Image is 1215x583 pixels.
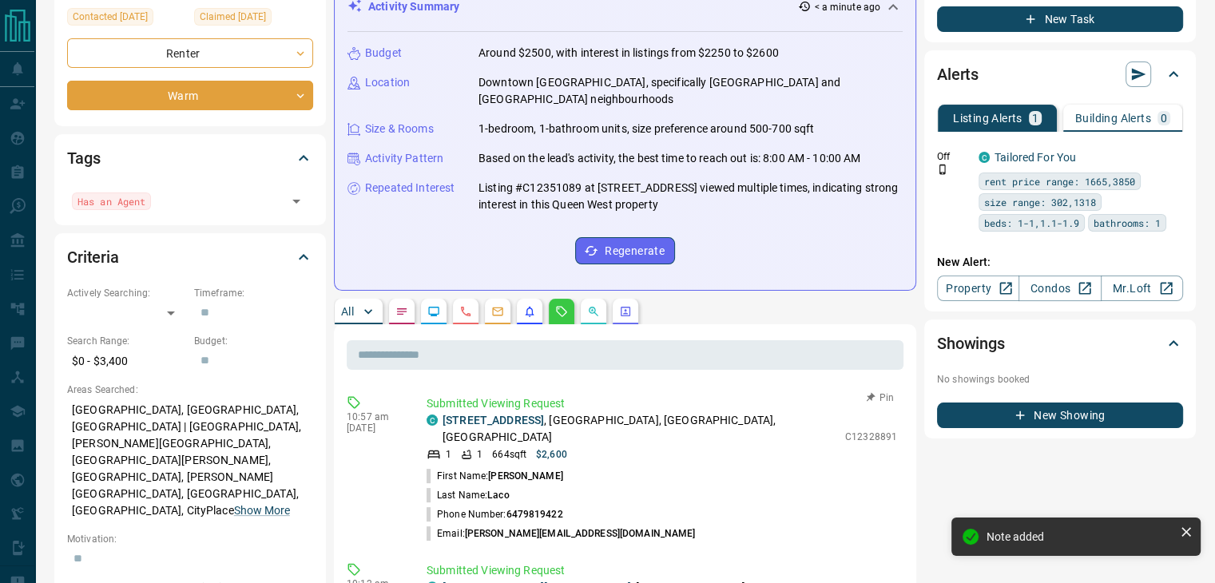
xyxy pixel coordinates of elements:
[937,276,1019,301] a: Property
[446,447,451,462] p: 1
[523,305,536,318] svg: Listing Alerts
[555,305,568,318] svg: Requests
[1101,276,1183,301] a: Mr.Loft
[67,145,100,171] h2: Tags
[506,509,562,520] span: 6479819422
[937,324,1183,363] div: Showings
[67,81,313,110] div: Warm
[194,334,313,348] p: Budget:
[536,447,567,462] p: $2,600
[234,502,290,519] button: Show More
[937,149,969,164] p: Off
[67,238,313,276] div: Criteria
[365,180,455,196] p: Repeated Interest
[67,8,186,30] div: Mon Mar 04 2024
[427,469,563,483] p: First Name:
[77,193,145,209] span: Has an Agent
[347,411,403,422] p: 10:57 am
[67,244,119,270] h2: Criteria
[953,113,1022,124] p: Listing Alerts
[365,150,443,167] p: Activity Pattern
[194,286,313,300] p: Timeframe:
[995,151,1076,164] a: Tailored For You
[575,237,675,264] button: Regenerate
[427,507,563,522] p: Phone Number:
[857,391,903,405] button: Pin
[67,38,313,68] div: Renter
[347,422,403,434] p: [DATE]
[984,194,1096,210] span: size range: 302,1318
[67,334,186,348] p: Search Range:
[365,45,402,61] p: Budget
[487,490,509,501] span: Laco
[1094,215,1161,231] span: bathrooms: 1
[587,305,600,318] svg: Opportunities
[427,414,438,426] div: condos.ca
[937,254,1183,271] p: New Alert:
[67,348,186,375] p: $0 - $3,400
[478,74,903,108] p: Downtown [GEOGRAPHIC_DATA], specifically [GEOGRAPHIC_DATA] and [GEOGRAPHIC_DATA] neighbourhoods
[491,305,504,318] svg: Emails
[477,447,482,462] p: 1
[427,526,695,541] p: Email:
[443,414,544,426] a: [STREET_ADDRESS]
[1032,113,1038,124] p: 1
[67,139,313,177] div: Tags
[459,305,472,318] svg: Calls
[73,9,148,25] span: Contacted [DATE]
[395,305,408,318] svg: Notes
[619,305,632,318] svg: Agent Actions
[937,61,979,87] h2: Alerts
[937,55,1183,93] div: Alerts
[365,121,434,137] p: Size & Rooms
[937,6,1183,32] button: New Task
[937,331,1005,356] h2: Showings
[427,562,897,579] p: Submitted Viewing Request
[488,470,562,482] span: [PERSON_NAME]
[987,530,1173,543] div: Note added
[937,164,948,175] svg: Push Notification Only
[443,412,837,446] p: , [GEOGRAPHIC_DATA], [GEOGRAPHIC_DATA], [GEOGRAPHIC_DATA]
[1161,113,1167,124] p: 0
[937,372,1183,387] p: No showings booked
[427,305,440,318] svg: Lead Browsing Activity
[984,173,1135,189] span: rent price range: 1665,3850
[194,8,313,30] div: Mon Feb 12 2024
[67,532,313,546] p: Motivation:
[67,397,313,524] p: [GEOGRAPHIC_DATA], [GEOGRAPHIC_DATA], [GEOGRAPHIC_DATA] | [GEOGRAPHIC_DATA], [PERSON_NAME][GEOGRA...
[937,403,1183,428] button: New Showing
[285,190,308,212] button: Open
[67,286,186,300] p: Actively Searching:
[478,121,814,137] p: 1-bedroom, 1-bathroom units, size preference around 500-700 sqft
[465,528,696,539] span: [PERSON_NAME][EMAIL_ADDRESS][DOMAIN_NAME]
[492,447,526,462] p: 664 sqft
[427,395,897,412] p: Submitted Viewing Request
[845,430,897,444] p: C12328891
[341,306,354,317] p: All
[200,9,266,25] span: Claimed [DATE]
[478,180,903,213] p: Listing #C12351089 at [STREET_ADDRESS] viewed multiple times, indicating strong interest in this ...
[427,488,510,502] p: Last Name:
[979,152,990,163] div: condos.ca
[67,383,313,397] p: Areas Searched:
[1018,276,1101,301] a: Condos
[984,215,1079,231] span: beds: 1-1,1.1-1.9
[365,74,410,91] p: Location
[478,45,779,61] p: Around $2500, with interest in listings from $2250 to $2600
[1075,113,1151,124] p: Building Alerts
[478,150,860,167] p: Based on the lead's activity, the best time to reach out is: 8:00 AM - 10:00 AM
